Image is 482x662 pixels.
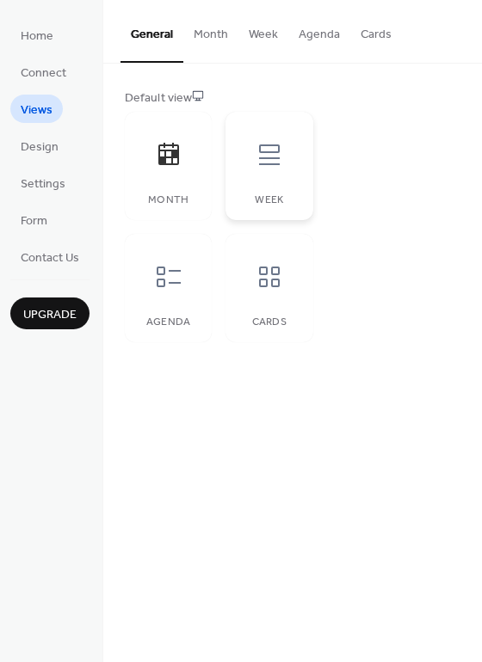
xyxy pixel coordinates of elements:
div: Default view [125,89,457,107]
a: Contact Us [10,242,90,271]
span: Upgrade [23,306,77,324]
span: Home [21,28,53,46]
div: Week [243,194,295,206]
a: Form [10,205,58,234]
a: Views [10,95,63,123]
span: Views [21,101,53,120]
span: Form [21,212,47,230]
span: Settings [21,175,65,193]
span: Connect [21,64,66,83]
div: Cards [243,316,295,328]
div: Agenda [142,316,195,328]
div: Month [142,194,195,206]
span: Contact Us [21,249,79,267]
a: Home [10,21,64,49]
a: Settings [10,169,76,197]
span: Design [21,138,59,156]
a: Connect [10,58,77,86]
button: Upgrade [10,297,90,329]
a: Design [10,132,69,160]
